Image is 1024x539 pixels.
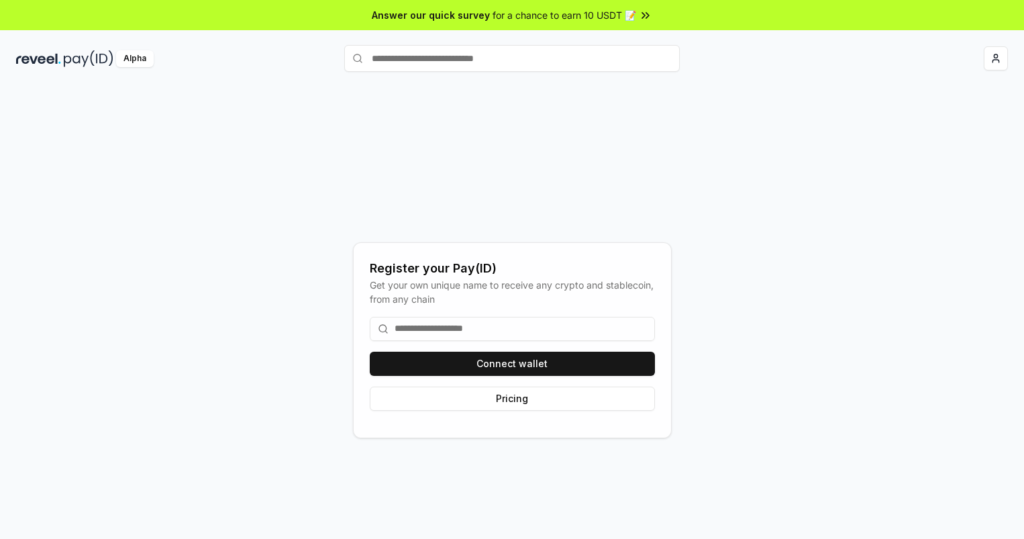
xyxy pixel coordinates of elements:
img: pay_id [64,50,113,67]
img: reveel_dark [16,50,61,67]
span: for a chance to earn 10 USDT 📝 [493,8,636,22]
button: Connect wallet [370,352,655,376]
div: Get your own unique name to receive any crypto and stablecoin, from any chain [370,278,655,306]
button: Pricing [370,387,655,411]
div: Register your Pay(ID) [370,259,655,278]
span: Answer our quick survey [372,8,490,22]
div: Alpha [116,50,154,67]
